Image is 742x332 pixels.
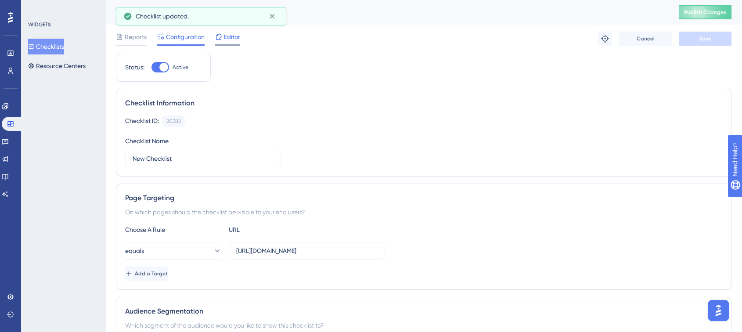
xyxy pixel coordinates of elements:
[679,5,731,19] button: Publish Changes
[125,207,722,217] div: On which pages should the checklist be visible to your end users?
[125,98,722,108] div: Checklist Information
[133,154,274,163] input: Type your Checklist name
[125,245,144,256] span: equals
[125,115,159,127] div: Checklist ID:
[637,35,655,42] span: Cancel
[135,270,168,277] span: Add a Target
[28,39,64,54] button: Checklists
[166,32,205,42] span: Configuration
[125,62,144,72] div: Status:
[699,35,711,42] span: Save
[125,32,147,42] span: Reports
[229,224,325,235] div: URL
[125,136,169,146] div: Checklist Name
[125,306,722,317] div: Audience Segmentation
[166,118,181,125] div: 20382
[125,320,722,331] div: Which segment of the audience would you like to show this checklist to?
[125,267,168,281] button: Add a Target
[125,193,722,203] div: Page Targeting
[125,242,222,260] button: equals
[684,9,726,16] span: Publish Changes
[705,297,731,324] iframe: UserGuiding AI Assistant Launcher
[136,11,189,22] span: Checklist updated.
[236,246,378,256] input: yourwebsite.com/path
[679,32,731,46] button: Save
[125,224,222,235] div: Choose A Rule
[28,21,51,28] div: WIDGETS
[173,64,188,71] span: Active
[21,2,55,13] span: Need Help?
[224,32,240,42] span: Editor
[28,58,86,74] button: Resource Centers
[619,32,672,46] button: Cancel
[116,6,657,18] div: New Checklist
